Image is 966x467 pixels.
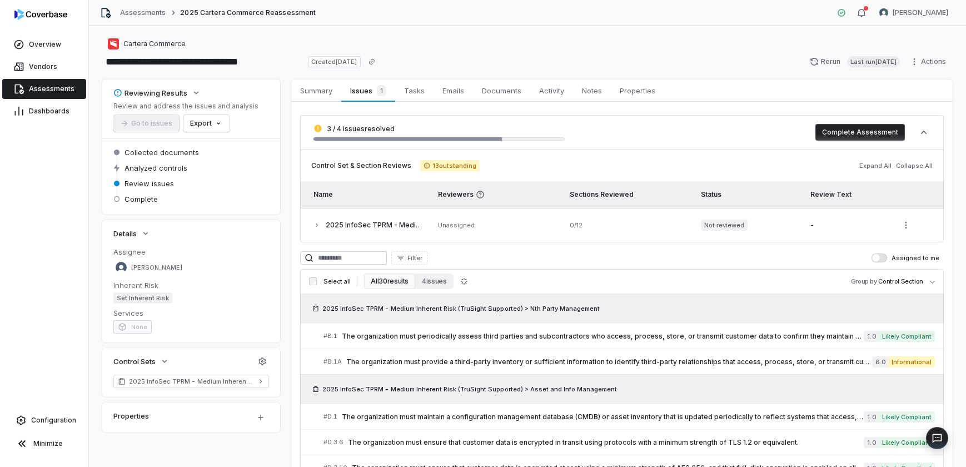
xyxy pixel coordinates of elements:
span: Status [701,190,721,198]
span: Emails [438,83,469,98]
label: Assigned to me [872,254,939,262]
span: 1.0 [864,411,878,423]
span: Control Sets [113,356,156,366]
button: Copy link [362,52,382,72]
span: Name [313,190,333,198]
button: 4 issues [415,274,453,289]
button: RerunLast run[DATE] [803,53,907,70]
span: Dashboards [29,107,69,116]
a: #D.3.6The organization must ensure that customer data is encrypted in transit using protocols wit... [323,430,935,455]
span: Control Set & Section Reviews [311,161,411,170]
span: Analyzed controls [125,163,187,173]
span: Cartera Commerce [123,39,186,48]
span: Vendors [29,62,57,71]
span: Overview [29,40,61,49]
span: Details [113,228,137,239]
span: 2025 Cartera Commerce Reassessment [180,8,315,17]
a: Assessments [120,8,166,17]
span: # D.1 [323,413,337,421]
a: #B.1The organization must periodically assess third parties and subcontractors who access, proces... [323,324,935,349]
a: Overview [2,34,86,54]
button: All 30 results [364,274,415,289]
dt: Services [113,308,269,318]
span: 2025 InfoSec TPRM - Medium Inherent Risk (TruSight Supported) [326,221,541,229]
span: 1.0 [864,331,878,342]
span: The organization must provide a third-party inventory or sufficient information to identify third... [346,357,872,366]
button: Reviewing Results [110,83,204,103]
a: 2025 InfoSec TPRM - Medium Inherent Risk (TruSight Supported) [113,375,269,388]
span: Activity [535,83,569,98]
img: Bridget Seagraves avatar [116,262,127,273]
span: Properties [615,83,660,98]
span: Filter [407,254,422,262]
span: Created [DATE] [308,56,360,67]
span: Likely Compliant [879,437,935,448]
span: Reviewers [438,190,556,199]
button: Control Sets [110,351,172,371]
img: Curtis Nohl avatar [879,8,888,17]
span: Summary [296,83,337,98]
span: Tasks [400,83,429,98]
span: Likely Compliant [879,331,935,342]
span: [PERSON_NAME] [893,8,948,17]
button: Complete Assessment [815,124,905,141]
button: https://cartera.com/Cartera Commerce [104,34,189,54]
span: 2025 InfoSec TPRM - Medium Inherent Risk (TruSight Supported) > Nth Party Management [322,304,600,313]
a: Configuration [4,410,84,430]
button: Expand All [856,156,895,176]
span: 2025 InfoSec TPRM - Medium Inherent Risk (TruSight Supported) > Asset and Info Management [322,385,617,394]
span: Assessments [29,85,74,93]
span: 0 / 12 [570,221,582,229]
span: 3 / 4 issues resolved [327,125,395,133]
span: # B.1 [323,332,337,340]
span: Notes [577,83,606,98]
span: Informational [888,356,935,367]
p: Review and address the issues and analysis [113,102,258,111]
span: The organization must ensure that customer data is encrypted in transit using protocols with a mi... [348,438,864,447]
span: Collected documents [125,147,199,157]
span: Documents [477,83,526,98]
dt: Assignee [113,247,269,257]
span: Issues [346,83,390,98]
a: #D.1The organization must maintain a configuration management database (CMDB) or asset inventory ... [323,404,935,429]
span: Minimize [33,439,63,448]
span: Group by [851,277,877,285]
span: Not reviewed [701,220,748,231]
span: Set Inherent Risk [113,292,172,304]
button: Filter [391,251,427,265]
span: 1 [377,85,386,96]
span: [PERSON_NAME] [131,264,182,272]
span: The organization must maintain a configuration management database (CMDB) or asset inventory that... [342,413,864,421]
span: Review Text [810,190,852,198]
div: - [810,221,885,230]
span: 2025 InfoSec TPRM - Medium Inherent Risk (TruSight Supported) [129,377,253,386]
a: Dashboards [2,101,86,121]
span: Review issues [125,178,174,188]
button: Minimize [4,433,84,455]
span: The organization must periodically assess third parties and subcontractors who access, process, s... [342,332,864,341]
button: Collapse All [893,156,936,176]
span: Configuration [31,416,76,425]
dt: Inherent Risk [113,280,269,290]
span: Select all [323,277,350,286]
span: Complete [125,194,158,204]
div: Reviewing Results [113,88,187,98]
span: 1.0 [864,437,878,448]
a: #B.1AThe organization must provide a third-party inventory or sufficient information to identify ... [323,349,935,374]
button: Assigned to me [872,254,887,262]
a: Vendors [2,57,86,77]
span: Last run [DATE] [847,56,900,67]
button: Actions [907,53,953,70]
input: Select all [309,277,317,285]
span: 13 outstanding [420,160,480,171]
span: Sections Reviewed [570,190,634,198]
span: # B.1A [323,357,342,366]
button: Curtis Nohl avatar[PERSON_NAME] [873,4,955,21]
span: 6.0 [872,356,888,367]
a: Assessments [2,79,86,99]
button: Export [183,115,230,132]
span: Likely Compliant [879,411,935,423]
button: Details [110,223,153,244]
span: # D.3.6 [323,438,343,446]
span: Unassigned [438,221,475,229]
